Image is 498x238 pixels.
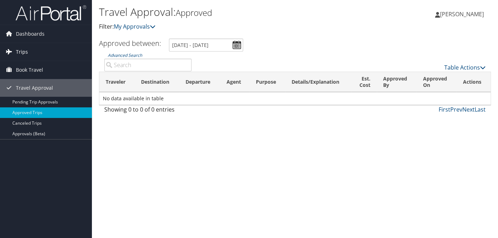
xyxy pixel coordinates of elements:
[285,72,351,92] th: Details/Explanation
[104,59,192,71] input: Advanced Search
[176,7,212,18] small: Approved
[377,72,417,92] th: Approved By: activate to sort column ascending
[462,106,475,113] a: Next
[250,72,285,92] th: Purpose
[435,4,491,25] a: [PERSON_NAME]
[417,72,457,92] th: Approved On: activate to sort column ascending
[450,106,462,113] a: Prev
[439,106,450,113] a: First
[114,23,156,30] a: My Approvals
[179,72,220,92] th: Departure: activate to sort column ascending
[135,72,179,92] th: Destination: activate to sort column ascending
[16,5,86,21] img: airportal-logo.png
[440,10,484,18] span: [PERSON_NAME]
[104,105,192,117] div: Showing 0 to 0 of 0 entries
[99,38,161,48] h3: Approved between:
[475,106,486,113] a: Last
[99,5,360,19] h1: Travel Approval:
[444,64,486,71] a: Table Actions
[16,25,45,43] span: Dashboards
[351,72,377,92] th: Est. Cost: activate to sort column ascending
[457,72,491,92] th: Actions
[220,72,250,92] th: Agent
[16,43,28,61] span: Trips
[169,38,243,52] input: [DATE] - [DATE]
[99,22,360,31] p: Filter:
[99,72,135,92] th: Traveler: activate to sort column ascending
[16,61,43,79] span: Book Travel
[16,79,53,97] span: Travel Approval
[99,92,491,105] td: No data available in table
[108,52,142,58] a: Advanced Search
